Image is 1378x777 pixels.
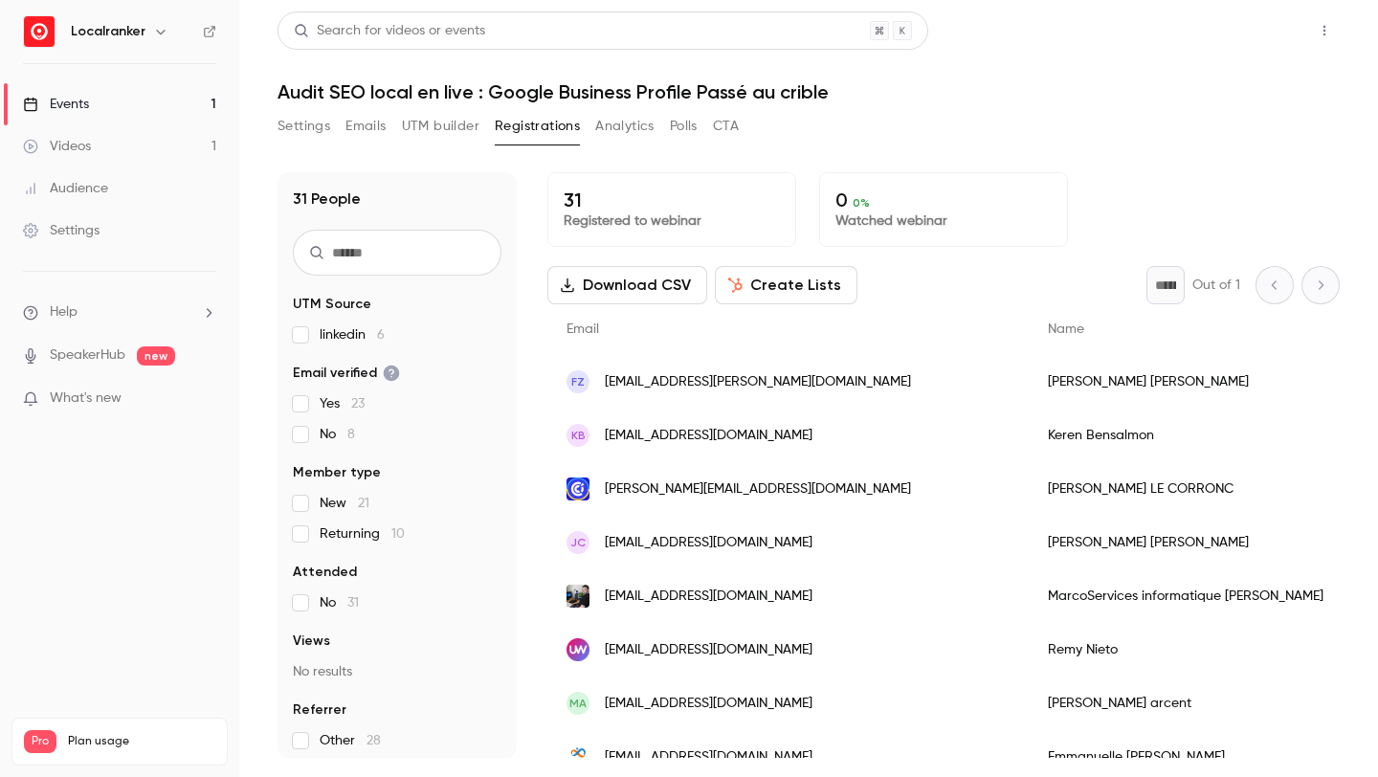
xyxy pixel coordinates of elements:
div: Remy Nieto [1029,623,1343,677]
span: jc [570,534,586,551]
img: marcoservices.fr [567,585,589,608]
button: Registrations [495,111,580,142]
button: Share [1218,11,1294,50]
span: FZ [571,373,585,390]
span: Member type [293,463,381,482]
button: CTA [713,111,739,142]
span: KB [571,427,586,444]
img: Localranker [24,16,55,47]
button: Analytics [595,111,655,142]
section: facet-groups [293,295,501,750]
span: No [320,425,355,444]
span: [EMAIL_ADDRESS][DOMAIN_NAME] [605,426,812,446]
span: What's new [50,388,122,409]
h1: 31 People [293,188,361,211]
span: Other [320,731,381,750]
div: Audience [23,179,108,198]
img: upword.fr [567,638,589,661]
span: 28 [367,734,381,747]
span: Help [50,302,78,322]
div: MarcoServices informatique [PERSON_NAME] [1029,569,1343,623]
a: SpeakerHub [50,345,125,366]
span: 23 [351,397,365,411]
h6: Localranker [71,22,145,41]
span: 31 [347,596,359,610]
span: Views [293,632,330,651]
span: ma [569,695,587,712]
p: Watched webinar [835,211,1052,231]
h1: Audit SEO local en live : Google Business Profile Passé au crible [278,80,1340,103]
button: Create Lists [715,266,857,304]
button: Polls [670,111,698,142]
span: New [320,494,369,513]
span: Attended [293,563,357,582]
span: Email [567,322,599,336]
span: 10 [391,527,405,541]
button: Emails [345,111,386,142]
div: Keren Bensalmon [1029,409,1343,462]
span: [EMAIL_ADDRESS][DOMAIN_NAME] [605,640,812,660]
span: [EMAIL_ADDRESS][DOMAIN_NAME] [605,533,812,553]
div: [PERSON_NAME] LE CORRONC [1029,462,1343,516]
div: Search for videos or events [294,21,485,41]
button: Download CSV [547,266,707,304]
span: Pro [24,730,56,753]
span: [EMAIL_ADDRESS][DOMAIN_NAME] [605,694,812,714]
span: Returning [320,524,405,544]
button: Settings [278,111,330,142]
div: [PERSON_NAME] arcent [1029,677,1343,730]
div: [PERSON_NAME] [PERSON_NAME] [1029,516,1343,569]
span: new [137,346,175,366]
img: lelabodemissgeek.fr [567,745,589,768]
p: Out of 1 [1192,276,1240,295]
span: Email verified [293,364,400,383]
span: 0 % [853,196,870,210]
span: Name [1048,322,1084,336]
span: [EMAIL_ADDRESS][DOMAIN_NAME] [605,587,812,607]
div: Videos [23,137,91,156]
span: Yes [320,394,365,413]
span: No [320,593,359,612]
div: Events [23,95,89,114]
span: 21 [358,497,369,510]
p: Registered to webinar [564,211,780,231]
span: [EMAIL_ADDRESS][DOMAIN_NAME] [605,747,812,767]
span: linkedin [320,325,385,344]
span: Plan usage [68,734,215,749]
span: Referrer [293,700,346,720]
p: 31 [564,189,780,211]
span: UTM Source [293,295,371,314]
li: help-dropdown-opener [23,302,216,322]
span: 8 [347,428,355,441]
div: Settings [23,221,100,240]
img: vendee.cci.fr [567,477,589,500]
span: [PERSON_NAME][EMAIL_ADDRESS][DOMAIN_NAME] [605,479,911,499]
div: [PERSON_NAME] [PERSON_NAME] [1029,355,1343,409]
button: UTM builder [402,111,479,142]
p: No results [293,662,501,681]
span: 6 [377,328,385,342]
p: 0 [835,189,1052,211]
span: [EMAIL_ADDRESS][PERSON_NAME][DOMAIN_NAME] [605,372,911,392]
